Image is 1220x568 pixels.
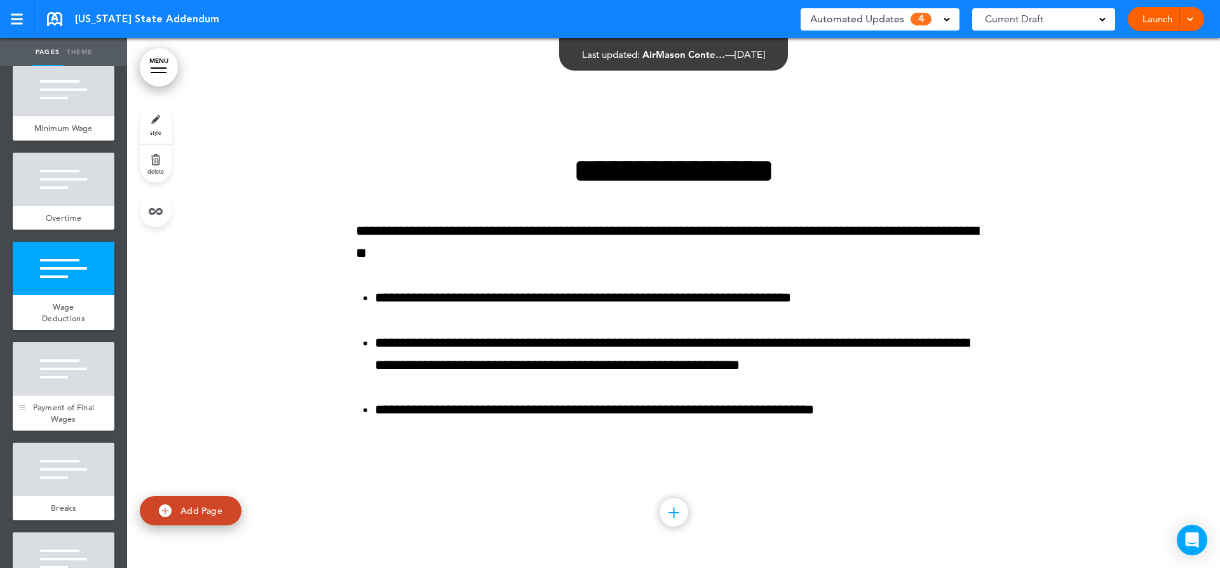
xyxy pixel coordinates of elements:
[1177,525,1207,555] div: Open Intercom Messenger
[150,128,161,136] span: style
[147,167,164,175] span: delete
[180,505,222,516] span: Add Page
[1137,7,1177,31] a: Launch
[33,402,95,424] span: Payment of Final Wages
[140,48,178,87] a: MENU
[985,10,1043,28] span: Current Draft
[140,144,172,183] a: delete
[32,38,64,66] a: Pages
[911,13,932,25] span: 4
[13,396,114,431] a: Payment of Final Wages
[13,295,114,330] a: Wage Deductions
[642,48,725,60] span: AirMason Conte…
[64,38,95,66] a: Theme
[46,212,81,223] span: Overtime
[582,48,640,60] span: Last updated:
[34,123,93,134] span: Minimum Wage
[582,50,765,59] div: —
[13,116,114,141] a: Minimum Wage
[75,12,219,26] span: [US_STATE] State Addendum
[735,48,765,60] span: [DATE]
[13,206,114,230] a: Overtime
[140,496,241,526] a: Add Page
[810,10,904,28] span: Automated Updates
[42,301,85,324] span: Wage Deductions
[13,496,114,520] a: Breaks
[51,502,76,513] span: Breaks
[159,504,172,517] img: add.svg
[140,106,172,144] a: style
